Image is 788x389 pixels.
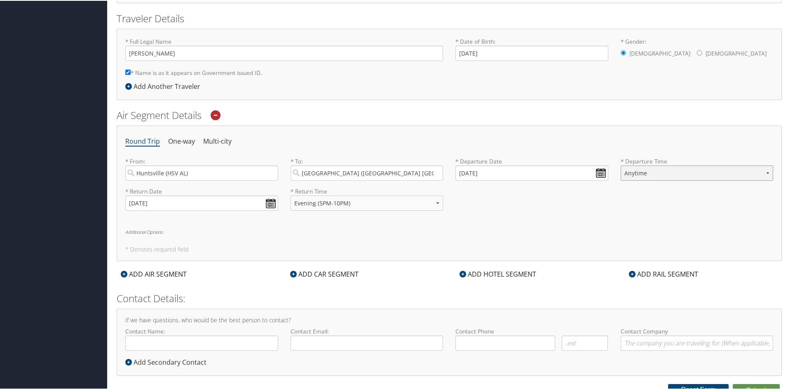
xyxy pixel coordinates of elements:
[117,11,782,25] h2: Traveler Details
[291,156,443,180] label: * To:
[125,165,278,180] input: City or Airport Code
[125,195,278,210] input: MM/DD/YYYY
[125,81,204,91] div: Add Another Traveler
[621,335,774,350] input: Contact Company
[203,133,232,148] li: Multi-city
[125,64,262,79] label: * Name is as it appears on Government issued ID.
[697,49,702,55] input: * Gender:[DEMOGRAPHIC_DATA][DEMOGRAPHIC_DATA]
[621,37,774,61] label: * Gender:
[621,156,774,186] label: * Departure Time
[621,326,774,350] label: Contact Company
[117,268,191,278] div: ADD AIR SEGMENT
[455,165,608,180] input: MM/DD/YYYY
[125,186,278,195] label: * Return Date
[455,45,608,60] input: * Date of Birth:
[291,165,443,180] input: City or Airport Code
[125,156,278,180] label: * From:
[125,45,443,60] input: * Full Legal Name
[125,326,278,350] label: Contact Name:
[455,37,608,60] label: * Date of Birth:
[117,291,782,305] h2: Contact Details:
[168,133,195,148] li: One-way
[125,69,131,74] input: * Name is as it appears on Government issued ID.
[621,49,626,55] input: * Gender:[DEMOGRAPHIC_DATA][DEMOGRAPHIC_DATA]
[625,268,702,278] div: ADD RAIL SEGMENT
[125,246,773,252] h5: * Denotes required field
[125,317,773,322] h4: If we have questions, who would be the best person to contact?
[125,335,278,350] input: Contact Name:
[291,335,443,350] input: Contact Email:
[629,45,690,61] label: [DEMOGRAPHIC_DATA]
[455,326,608,335] label: Contact Phone
[621,165,774,180] select: * Departure Time
[455,268,540,278] div: ADD HOTEL SEGMENT
[125,37,443,60] label: * Full Legal Name
[562,335,608,350] input: .ext
[286,268,363,278] div: ADD CAR SEGMENT
[125,133,160,148] li: Round Trip
[125,229,773,233] h6: Additional Options:
[455,156,608,165] label: * Departure Date
[291,186,443,195] label: * Return Time
[291,326,443,350] label: Contact Email:
[706,45,767,61] label: [DEMOGRAPHIC_DATA]
[117,107,782,121] h2: Air Segment Details
[125,356,211,366] div: Add Secondary Contact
